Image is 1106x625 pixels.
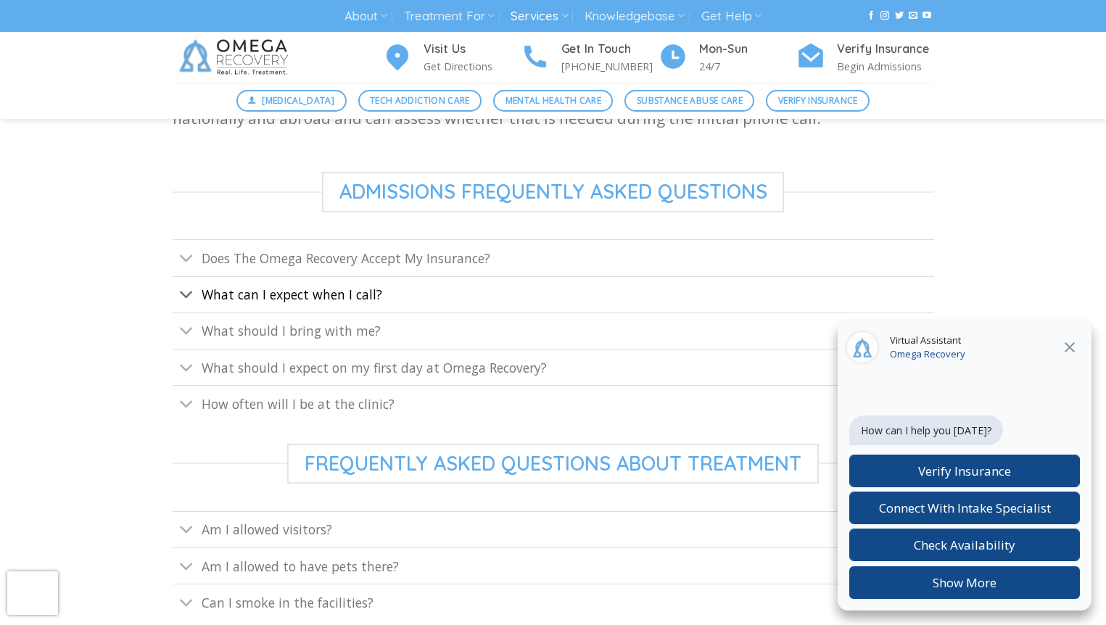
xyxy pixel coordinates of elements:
button: Toggle [173,516,201,547]
p: [PHONE_NUMBER] [561,58,659,75]
a: Knowledgebase [585,3,685,30]
a: Mental Health Care [493,90,613,112]
span: Can I smoke in the facilities? [202,594,374,611]
a: Follow on Facebook [867,11,875,21]
a: Follow on Instagram [880,11,889,21]
span: What should I bring with me? [202,322,381,339]
h4: Verify Insurance [837,40,934,59]
a: Substance Abuse Care [624,90,754,112]
a: Visit Us Get Directions [383,40,521,75]
span: frequently asked questions about treatment [287,444,819,484]
a: Toggle Am I allowed to have pets there? [173,547,934,584]
a: Toggle How often will I be at the clinic? [173,385,934,421]
a: [MEDICAL_DATA] [236,90,347,112]
span: Tech Addiction Care [370,94,470,107]
a: Toggle What can I expect when I call? [173,276,934,312]
span: Verify Insurance [778,94,858,107]
h4: Visit Us [424,40,521,59]
a: Treatment For [404,3,495,30]
button: Toggle [173,588,201,619]
a: Services [511,3,568,30]
button: Toggle [173,317,201,348]
a: Verify Insurance [766,90,870,112]
span: Am I allowed visitors? [202,521,332,538]
a: Send us an email [909,11,917,21]
span: Mental Health Care [505,94,601,107]
h4: Mon-Sun [699,40,796,59]
p: Begin Admissions [837,58,934,75]
button: Toggle [173,552,201,583]
span: What can I expect when I call? [202,286,382,303]
a: Get Help [701,3,762,30]
a: Toggle Can I smoke in the facilities? [173,584,934,620]
a: Follow on Twitter [895,11,904,21]
button: Toggle [173,353,201,384]
span: Substance Abuse Care [637,94,743,107]
button: Toggle [173,389,201,421]
span: Am I allowed to have pets there? [202,558,399,575]
a: About [344,3,387,30]
a: Verify Insurance Begin Admissions [796,40,934,75]
img: Omega Recovery [173,32,300,83]
a: Follow on YouTube [923,11,931,21]
a: Get In Touch [PHONE_NUMBER] [521,40,659,75]
span: How often will I be at the clinic? [202,395,395,413]
a: Tech Addiction Care [358,90,482,112]
a: Toggle What should I expect on my first day at Omega Recovery? [173,349,934,385]
button: Toggle [173,244,201,276]
p: Get Directions [424,58,521,75]
span: Admissions frequently asked questions [322,172,785,212]
span: Does The Omega Recovery Accept My Insurance? [202,249,490,267]
a: Toggle Does The Omega Recovery Accept My Insurance? [173,239,934,276]
h4: Get In Touch [561,40,659,59]
span: [MEDICAL_DATA] [262,94,334,107]
span: What should I expect on my first day at Omega Recovery? [202,359,547,376]
button: Toggle [173,281,201,312]
p: 24/7 [699,58,796,75]
a: Toggle What should I bring with me? [173,312,934,349]
a: Toggle Am I allowed visitors? [173,511,934,547]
